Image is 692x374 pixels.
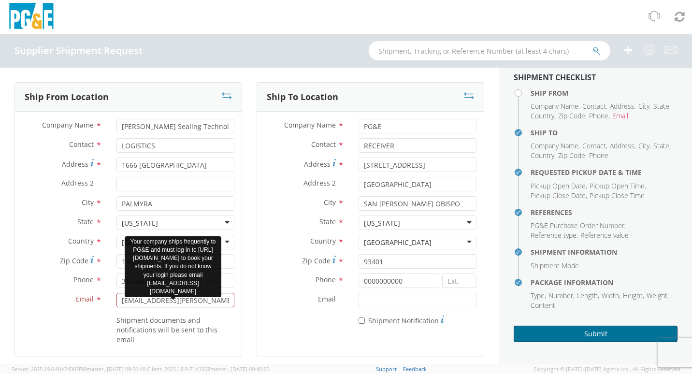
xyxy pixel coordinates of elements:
[25,92,109,102] h3: Ship From Location
[558,111,587,121] li: ,
[82,198,94,207] span: City
[589,111,608,120] span: Phone
[359,317,365,324] input: Shipment Notification
[267,92,338,102] h3: Ship To Location
[531,181,587,191] li: ,
[531,151,556,160] li: ,
[14,45,143,56] h4: Supplier Shipment Request
[531,230,578,240] li: ,
[623,291,643,300] span: Height
[582,141,606,150] span: Contact
[442,273,476,288] input: Ext.
[531,301,555,310] span: Content
[580,230,629,240] span: Reference value
[369,41,610,60] input: Shipment, Tracking or Reference Number (at least 4 chars)
[302,256,331,265] span: Zip Code
[653,101,669,111] span: State
[69,140,94,149] span: Contact
[531,101,580,111] li: ,
[623,291,644,301] li: ,
[514,72,596,83] strong: Shipment Checklist
[531,181,586,190] span: Pickup Open Date
[577,291,599,301] li: ,
[531,141,580,151] li: ,
[303,178,336,187] span: Address 2
[531,209,678,216] h4: References
[60,256,88,265] span: Zip Code
[73,275,94,284] span: Phone
[589,111,610,121] li: ,
[531,101,578,111] span: Company Name
[582,101,607,111] li: ,
[548,291,573,300] span: Number
[304,159,331,169] span: Address
[147,365,269,373] span: Client: 2025.18.0-71d3358
[558,151,585,160] span: Zip Code
[86,365,145,373] span: master, [DATE] 09:50:40
[653,101,671,111] li: ,
[610,101,634,111] span: Address
[531,291,545,300] span: Type
[582,101,606,111] span: Contact
[638,101,651,111] li: ,
[612,111,628,120] span: Email
[531,89,678,97] h4: Ship From
[647,291,667,300] span: Weight
[558,151,587,160] li: ,
[531,151,554,160] span: Country
[610,101,636,111] li: ,
[68,236,94,245] span: Country
[210,365,269,373] span: master, [DATE] 09:46:25
[638,101,649,111] span: City
[647,291,669,301] li: ,
[589,151,608,160] span: Phone
[364,238,432,247] div: [GEOGRAPHIC_DATA]
[316,275,336,284] span: Phone
[531,191,586,200] span: Pickup Close Date
[311,140,336,149] span: Contact
[42,120,94,129] span: Company Name
[653,141,669,150] span: State
[533,365,680,373] span: Copyright © [DATE]-[DATE] Agistix Inc., All Rights Reserved
[125,236,221,297] div: Your company ships frequently to PG&E and must log in to [URL][DOMAIN_NAME] to book your shipment...
[122,238,189,247] div: [GEOGRAPHIC_DATA]
[582,141,607,151] li: ,
[590,181,646,191] li: ,
[310,236,336,245] span: Country
[577,291,598,300] span: Length
[376,365,397,373] a: Support
[531,221,624,230] span: PG&E Purchase Order Number
[531,111,554,120] span: Country
[122,218,158,228] div: [US_STATE]
[548,291,575,301] li: ,
[77,217,94,226] span: State
[7,3,56,31] img: pge-logo-06675f144f4cfa6a6814.png
[318,294,336,303] span: Email
[531,230,577,240] span: Reference type
[531,169,678,176] h4: Requested Pickup Date & Time
[284,120,336,129] span: Company Name
[590,181,645,190] span: Pickup Open Time
[531,291,546,301] li: ,
[531,248,678,256] h4: Shipment Information
[62,159,88,169] span: Address
[76,294,94,303] span: Email
[610,141,634,150] span: Address
[61,178,94,187] span: Address 2
[531,111,556,121] li: ,
[324,198,336,207] span: City
[116,314,234,345] label: Shipment documents and notifications will be sent to this email
[12,365,145,373] span: Server: 2025.19.0-91c74307f99
[602,291,619,300] span: Width
[359,314,444,326] label: Shipment Notification
[610,141,636,151] li: ,
[531,221,626,230] li: ,
[531,261,579,270] span: Shipment Mode
[558,111,585,120] span: Zip Code
[602,291,620,301] li: ,
[638,141,649,150] span: City
[638,141,651,151] li: ,
[319,217,336,226] span: State
[403,365,427,373] a: Feedback
[531,191,587,201] li: ,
